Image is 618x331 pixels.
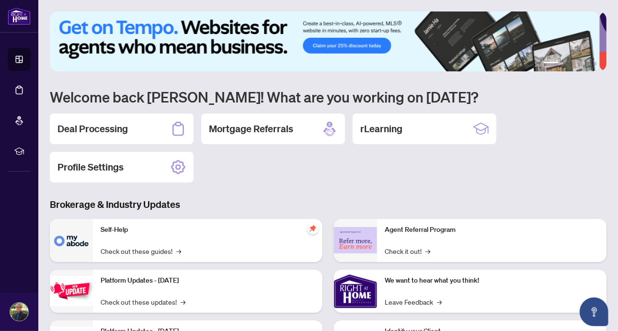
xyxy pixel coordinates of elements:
[570,62,574,66] button: 3
[57,122,128,136] h2: Deal Processing
[334,270,377,313] img: We want to hear what you think!
[385,246,430,256] a: Check it out!→
[385,275,599,286] p: We want to hear what you think!
[8,7,31,25] img: logo
[580,297,608,326] button: Open asap
[585,62,589,66] button: 5
[543,62,559,66] button: 1
[578,62,582,66] button: 4
[101,275,315,286] p: Platform Updates - [DATE]
[307,223,319,234] span: pushpin
[57,160,124,174] h2: Profile Settings
[101,297,185,307] a: Check out these updates!→
[50,198,607,211] h3: Brokerage & Industry Updates
[50,276,93,306] img: Platform Updates - July 21, 2025
[385,225,599,235] p: Agent Referral Program
[334,227,377,253] img: Agent Referral Program
[50,219,93,262] img: Self-Help
[50,88,607,106] h1: Welcome back [PERSON_NAME]! What are you working on [DATE]?
[360,122,402,136] h2: rLearning
[101,225,315,235] p: Self-Help
[562,62,566,66] button: 2
[425,246,430,256] span: →
[209,122,293,136] h2: Mortgage Referrals
[101,246,181,256] a: Check out these guides!→
[50,11,599,71] img: Slide 0
[385,297,442,307] a: Leave Feedback→
[437,297,442,307] span: →
[176,246,181,256] span: →
[181,297,185,307] span: →
[593,62,597,66] button: 6
[10,303,28,321] img: Profile Icon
